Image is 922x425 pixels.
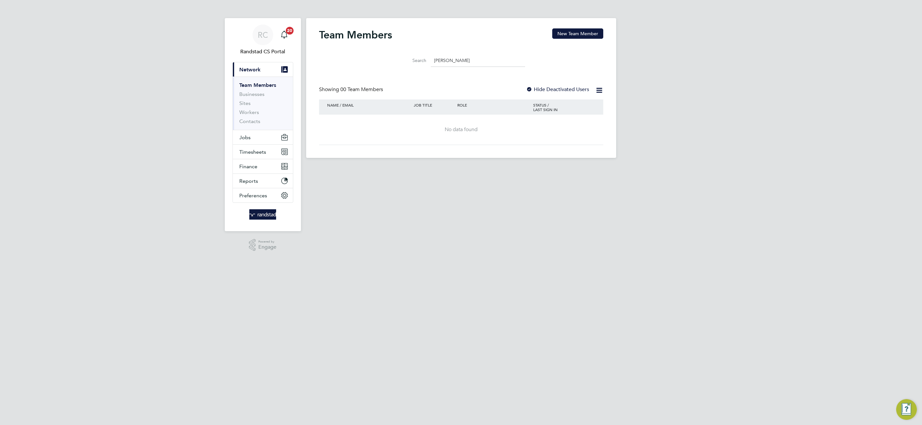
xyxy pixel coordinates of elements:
[552,28,603,39] button: New Team Member
[239,149,266,155] span: Timesheets
[233,188,293,202] button: Preferences
[340,86,383,93] span: 00 Team Members
[233,209,293,220] a: Go to home page
[397,57,426,63] label: Search
[258,239,276,244] span: Powered by
[239,178,258,184] span: Reports
[326,126,597,133] div: No data found
[526,86,589,93] label: Hide Deactivated Users
[532,99,597,115] div: STATUS / LAST SIGN IN
[233,145,293,159] button: Timesheets
[239,163,257,170] span: Finance
[239,82,276,88] a: Team Members
[233,159,293,173] button: Finance
[326,99,412,110] div: NAME / EMAIL
[258,31,268,39] span: RC
[233,174,293,188] button: Reports
[239,118,260,124] a: Contacts
[319,28,392,41] h2: Team Members
[233,130,293,144] button: Jobs
[233,48,293,56] span: Randstad CS Portal
[456,99,532,110] div: ROLE
[249,239,276,251] a: Powered byEngage
[239,134,251,140] span: Jobs
[239,192,267,199] span: Preferences
[233,77,293,130] div: Network
[233,62,293,77] button: Network
[412,99,455,110] div: JOB TITLE
[233,25,293,56] a: RCRandstad CS Portal
[225,18,301,231] nav: Main navigation
[239,109,259,115] a: Workers
[239,91,264,97] a: Businesses
[249,209,276,220] img: randstad-logo-retina.png
[258,244,276,250] span: Engage
[239,100,251,106] a: Sites
[239,67,261,73] span: Network
[896,399,917,420] button: Engage Resource Center
[278,25,291,45] a: 20
[319,86,384,93] div: Showing
[286,27,294,35] span: 20
[431,54,525,67] input: Search for...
